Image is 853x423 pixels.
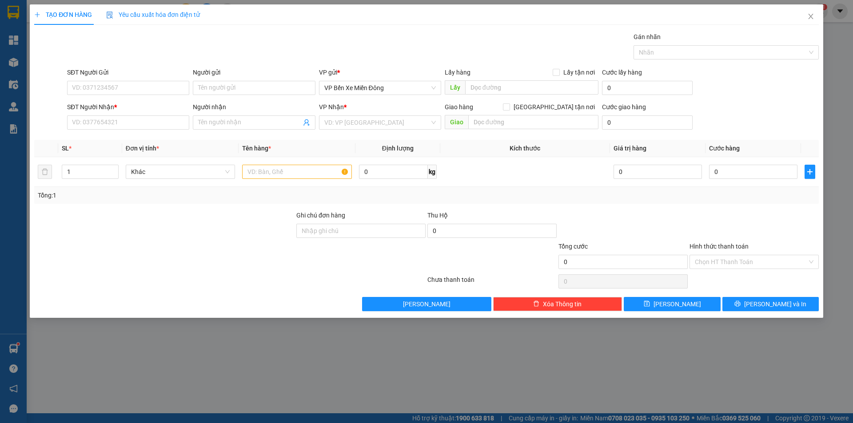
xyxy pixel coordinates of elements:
[296,224,426,238] input: Ghi chú đơn hàng
[106,12,113,19] img: icon
[634,33,661,40] label: Gán nhãn
[805,165,815,179] button: plus
[734,300,741,308] span: printer
[543,299,582,309] span: Xóa Thông tin
[403,299,450,309] span: [PERSON_NAME]
[614,165,702,179] input: 0
[67,67,189,77] div: SĐT Người Gửi
[426,275,558,290] div: Chưa thanh toán
[67,102,189,112] div: SĐT Người Nhận
[510,145,540,152] span: Kích thước
[445,103,473,111] span: Giao hàng
[602,103,646,111] label: Cước giao hàng
[62,145,69,152] span: SL
[445,115,468,129] span: Giao
[602,81,693,95] input: Cước lấy hàng
[493,297,622,311] button: deleteXóa Thông tin
[242,145,271,152] span: Tên hàng
[319,103,344,111] span: VP Nhận
[427,212,448,219] span: Thu Hộ
[807,13,814,20] span: close
[126,145,159,152] span: Đơn vị tính
[296,212,345,219] label: Ghi chú đơn hàng
[709,145,740,152] span: Cước hàng
[805,168,815,175] span: plus
[131,165,230,178] span: Khác
[602,69,642,76] label: Cước lấy hàng
[468,115,598,129] input: Dọc đường
[614,145,646,152] span: Giá trị hàng
[362,297,491,311] button: [PERSON_NAME]
[38,165,52,179] button: delete
[34,12,40,18] span: plus
[303,119,310,126] span: user-add
[193,67,315,77] div: Người gửi
[602,115,693,130] input: Cước giao hàng
[193,102,315,112] div: Người nhận
[242,165,352,179] input: VD: Bàn, Ghế
[445,80,465,95] span: Lấy
[465,80,598,95] input: Dọc đường
[644,300,650,308] span: save
[690,243,749,250] label: Hình thức thanh toán
[533,300,539,308] span: delete
[510,102,598,112] span: [GEOGRAPHIC_DATA] tận nơi
[798,4,823,29] button: Close
[654,299,701,309] span: [PERSON_NAME]
[34,11,92,18] span: TẠO ĐƠN HÀNG
[106,11,200,18] span: Yêu cầu xuất hóa đơn điện tử
[722,297,819,311] button: printer[PERSON_NAME] và In
[624,297,720,311] button: save[PERSON_NAME]
[319,67,441,77] div: VP gửi
[382,145,414,152] span: Định lượng
[560,67,598,77] span: Lấy tận nơi
[324,81,436,95] span: VP Bến Xe Miền Đông
[558,243,588,250] span: Tổng cước
[445,69,470,76] span: Lấy hàng
[744,299,806,309] span: [PERSON_NAME] và In
[428,165,437,179] span: kg
[38,190,329,200] div: Tổng: 1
